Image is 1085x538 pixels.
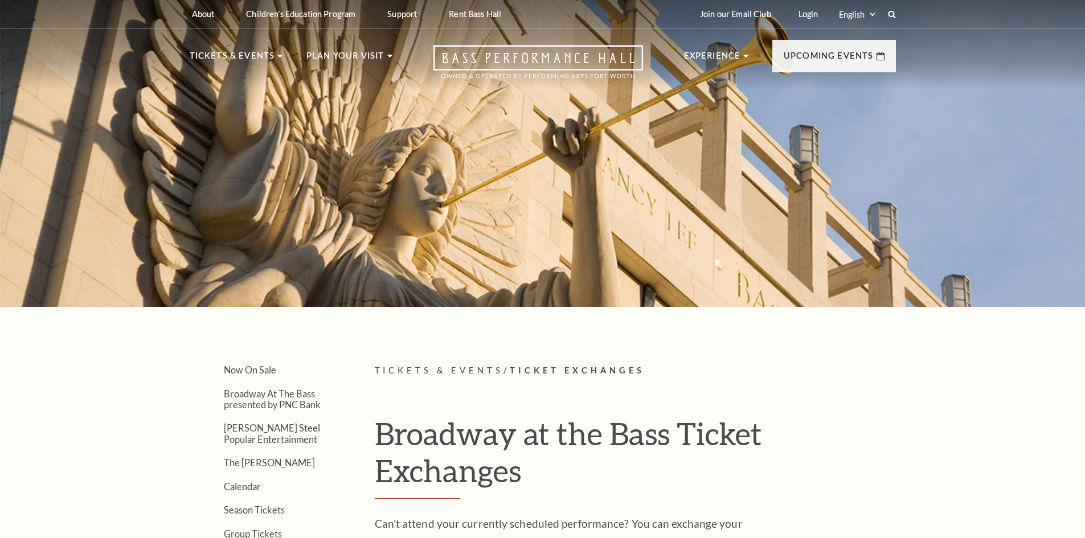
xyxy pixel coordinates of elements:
p: About [192,9,215,19]
p: Children's Education Program [246,9,355,19]
span: Tickets & Events [375,365,504,375]
p: Tickets & Events [190,49,275,69]
p: Experience [684,49,741,69]
a: Calendar [224,481,261,492]
a: Broadway At The Bass presented by PNC Bank [224,388,321,410]
a: [PERSON_NAME] Steel Popular Entertainment [224,422,320,444]
a: Now On Sale [224,364,276,375]
a: Season Tickets [224,504,285,515]
a: The [PERSON_NAME] [224,457,315,468]
p: Plan Your Visit [306,49,384,69]
p: Upcoming Events [784,49,874,69]
select: Select: [837,9,877,20]
p: Support [387,9,417,19]
p: / [375,364,896,378]
h1: Broadway at the Bass Ticket Exchanges [375,415,896,499]
span: Ticket Exchanges [510,365,645,375]
p: Rent Bass Hall [449,9,501,19]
